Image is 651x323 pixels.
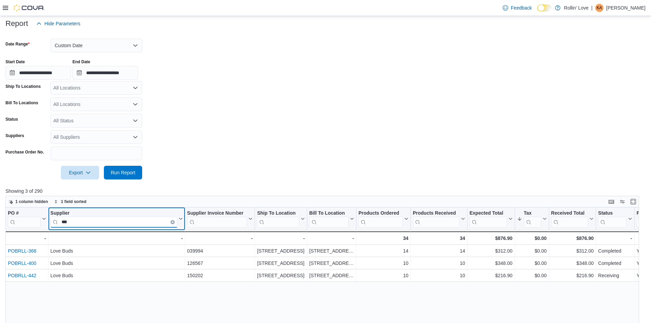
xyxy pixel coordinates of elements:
div: 126567 [187,259,253,267]
div: Supplier [51,210,177,217]
a: POBRLL-442 [8,273,36,278]
div: $0.00 [517,271,547,280]
button: Expected Total [470,210,513,228]
div: Status [598,210,626,217]
div: - [187,234,253,242]
div: - [51,234,183,242]
button: Products Received [413,210,465,228]
div: Bill To Location [309,210,349,217]
img: Cova [14,4,44,11]
div: [STREET_ADDRESS] [309,247,354,255]
div: $876.90 [470,234,513,242]
button: Keyboard shortcuts [607,198,615,206]
div: Products Received [413,210,460,217]
div: Supplier [51,210,177,228]
p: Showing 3 of 290 [5,188,646,194]
div: $876.90 [551,234,594,242]
div: 14 [413,247,465,255]
div: 039994 [187,247,253,255]
div: $348.00 [470,259,513,267]
div: $0.00 [517,247,547,255]
button: PO # [8,210,46,228]
span: 1 column hidden [15,199,48,204]
div: 10 [358,259,408,267]
button: Open list of options [133,134,138,140]
button: Custom Date [51,39,142,52]
span: KA [597,4,602,12]
p: | [591,4,593,12]
h3: Report [5,19,28,28]
label: Date Range [5,41,30,47]
label: Purchase Order No. [5,149,44,155]
input: Press the down key to open a popover containing a calendar. [5,66,71,80]
div: Received Total [551,210,588,228]
div: Expected Total [470,210,507,217]
div: Love Buds [51,259,183,267]
div: 150202 [187,271,253,280]
div: [STREET_ADDRESS] [257,259,305,267]
button: SupplierClear input [51,210,183,228]
label: End Date [72,59,90,65]
div: 10 [358,271,408,280]
div: Love Buds [51,271,183,280]
button: Open list of options [133,118,138,123]
label: Ship To Locations [5,84,41,89]
div: $312.00 [551,247,594,255]
button: Run Report [104,166,142,179]
div: 34 [358,234,408,242]
div: Ship To Location [257,210,299,217]
div: Supplier Invoice Number [187,210,247,228]
label: Start Date [5,59,25,65]
div: PO # URL [8,210,41,228]
div: - [257,234,305,242]
div: Expected Total [470,210,507,228]
div: Completed [598,259,632,267]
button: Status [598,210,632,228]
div: Products Received [413,210,460,228]
div: 10 [413,271,465,280]
div: [STREET_ADDRESS] [257,247,305,255]
div: Products Ordered [358,210,403,228]
button: Display options [618,198,626,206]
div: $216.90 [470,271,513,280]
div: Received Total [551,210,588,217]
div: [STREET_ADDRESS] [309,259,354,267]
span: Feedback [511,4,532,11]
div: Kenya Alexander [595,4,603,12]
button: Bill To Location [309,210,354,228]
div: $348.00 [551,259,594,267]
div: [STREET_ADDRESS] [257,271,305,280]
div: 34 [413,234,465,242]
button: Hide Parameters [33,17,83,30]
div: Completed [598,247,632,255]
button: Export [61,166,99,179]
button: Supplier Invoice Number [187,210,253,228]
button: 1 column hidden [6,198,51,206]
div: - [309,234,354,242]
div: [STREET_ADDRESS] [309,271,354,280]
button: Enter fullscreen [629,198,637,206]
button: Received Total [551,210,594,228]
div: PO # [8,210,41,217]
button: Ship To Location [257,210,305,228]
div: 10 [413,259,465,267]
a: POBRLL-368 [8,248,36,254]
button: Tax [517,210,547,228]
button: 1 field sorted [51,198,89,206]
a: Feedback [500,1,534,15]
div: $0.00 [517,259,547,267]
div: 14 [358,247,408,255]
input: Dark Mode [537,4,552,12]
div: Tax [524,210,541,217]
label: Suppliers [5,133,24,138]
div: Love Buds [51,247,183,255]
button: Clear input [171,220,175,224]
p: [PERSON_NAME] [606,4,646,12]
div: Receiving [598,271,632,280]
span: 1 field sorted [61,199,86,204]
div: Bill To Location [309,210,349,228]
div: - [8,234,46,242]
button: Open list of options [133,102,138,107]
span: Hide Parameters [44,20,80,27]
a: POBRLL-400 [8,260,36,266]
